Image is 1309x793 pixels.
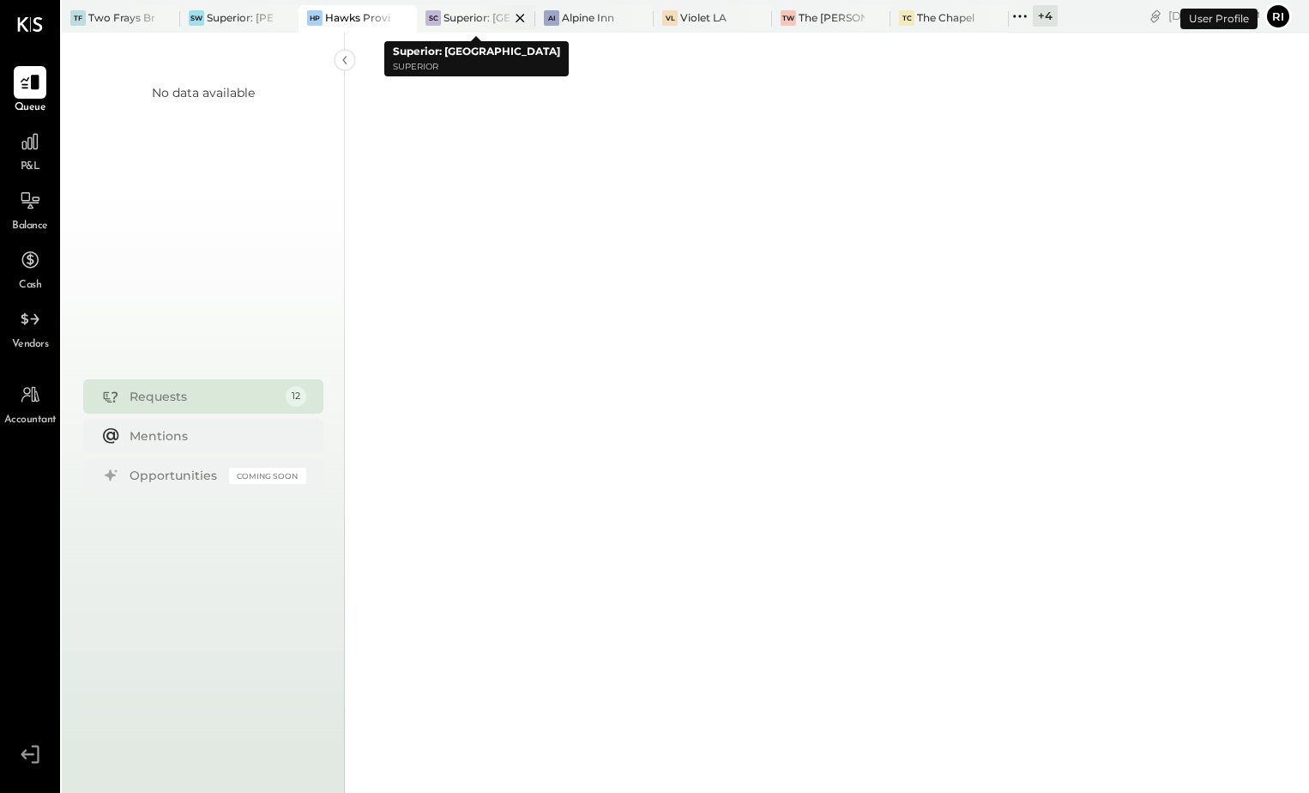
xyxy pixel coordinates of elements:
[1,66,59,116] a: Queue
[662,10,678,26] div: VL
[1264,3,1292,30] button: Ri
[1,244,59,294] a: Cash
[19,278,41,294] span: Cash
[1033,5,1058,27] div: + 4
[1147,7,1164,25] div: copy link
[229,468,306,484] div: Coming Soon
[443,10,510,25] div: Superior: [GEOGRAPHIC_DATA]
[12,219,48,234] span: Balance
[286,386,306,407] div: 12
[393,60,560,75] p: Superior
[307,10,323,26] div: HP
[21,160,40,175] span: P&L
[781,10,796,26] div: TW
[15,100,46,116] span: Queue
[425,10,441,26] div: SC
[70,10,86,26] div: TF
[88,10,154,25] div: Two Frays Brewery
[1,185,59,234] a: Balance
[544,10,559,26] div: AI
[1168,8,1260,24] div: [DATE]
[1,125,59,175] a: P&L
[917,10,974,25] div: The Chapel
[12,337,49,353] span: Vendors
[1,303,59,353] a: Vendors
[325,10,391,25] div: Hawks Provisions & Public House
[207,10,273,25] div: Superior: [PERSON_NAME]
[899,10,914,26] div: TC
[130,467,220,484] div: Opportunities
[130,388,277,405] div: Requests
[562,10,614,25] div: Alpine Inn
[799,10,865,25] div: The [PERSON_NAME]
[189,10,204,26] div: SW
[4,413,57,428] span: Accountant
[393,45,560,58] b: Superior: [GEOGRAPHIC_DATA]
[680,10,727,25] div: Violet LA
[130,427,298,445] div: Mentions
[1180,9,1258,29] div: User Profile
[152,84,255,101] div: No data available
[1,378,59,428] a: Accountant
